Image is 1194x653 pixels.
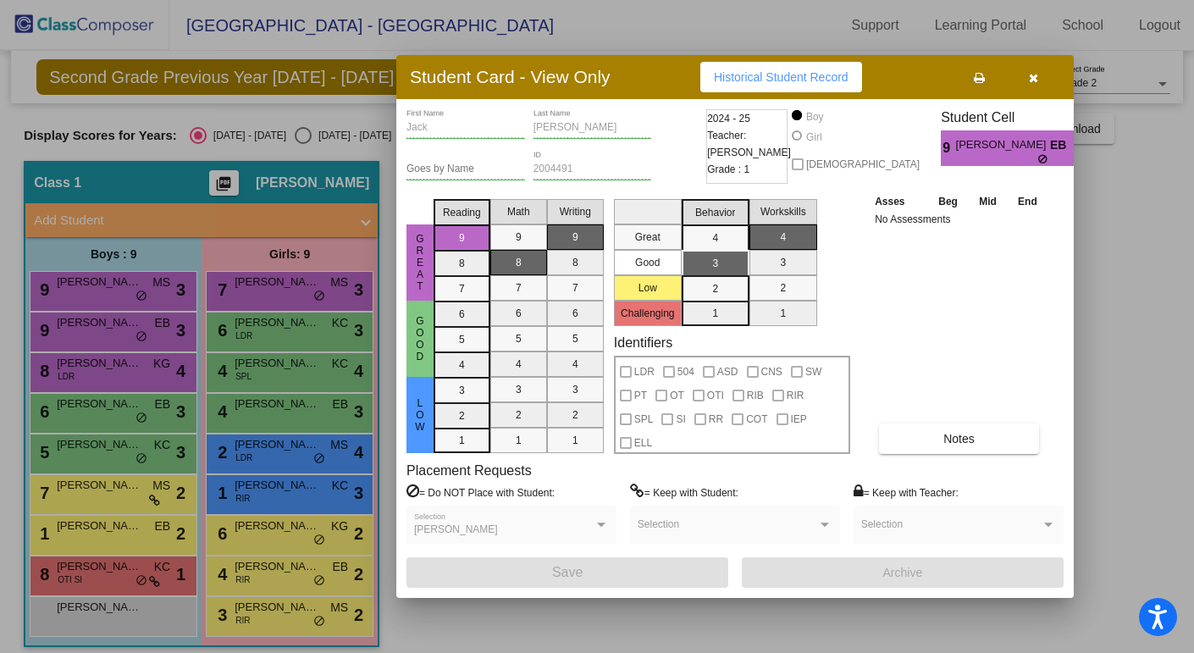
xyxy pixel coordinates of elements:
div: Girl [805,130,822,145]
th: Asses [871,192,927,211]
span: CNS [761,362,782,382]
span: EB [1050,136,1074,154]
button: Save [406,557,728,588]
span: SW [805,362,821,382]
span: Save [552,565,583,579]
h3: Student Cell [941,109,1088,125]
span: IEP [791,409,807,429]
span: [PERSON_NAME] [956,136,1050,154]
span: COT [746,409,767,429]
h3: Student Card - View Only [410,66,611,87]
button: Historical Student Record [700,62,862,92]
th: End [1007,192,1048,211]
label: = Keep with Teacher: [854,484,959,501]
th: Mid [969,192,1007,211]
label: = Keep with Student: [630,484,738,501]
button: Notes [879,423,1039,454]
label: Placement Requests [406,462,532,479]
label: Identifiers [614,335,672,351]
span: RR [709,409,723,429]
span: OTI [707,385,724,406]
span: [DEMOGRAPHIC_DATA] [806,154,920,174]
span: SI [676,409,685,429]
span: LDR [634,362,655,382]
span: 504 [677,362,694,382]
span: Grade : 1 [707,161,749,178]
span: ASD [717,362,738,382]
span: 3 [1074,138,1088,158]
span: Historical Student Record [714,70,849,84]
span: Archive [883,566,923,579]
span: SPL [634,409,654,429]
span: Low [412,397,428,433]
span: RIB [747,385,764,406]
th: Beg [927,192,968,211]
span: Notes [943,432,975,445]
td: No Assessments [871,211,1048,228]
span: 9 [941,138,955,158]
span: Good [412,315,428,362]
span: 2024 - 25 [707,110,750,127]
span: PT [634,385,647,406]
span: Great [412,233,428,292]
span: OT [670,385,684,406]
span: Teacher: [PERSON_NAME] [707,127,791,161]
span: [PERSON_NAME] [414,523,498,535]
span: RIR [787,385,804,406]
div: Boy [805,109,824,125]
label: = Do NOT Place with Student: [406,484,555,501]
input: Enter ID [533,163,652,175]
span: ELL [634,433,652,453]
input: goes by name [406,163,525,175]
button: Archive [742,557,1064,588]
